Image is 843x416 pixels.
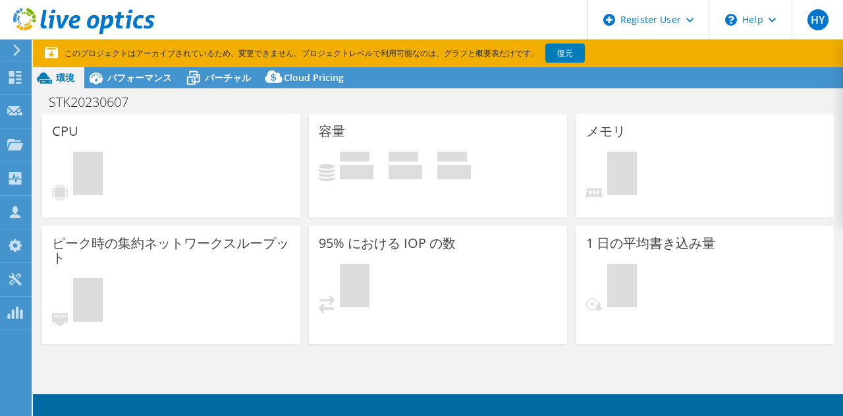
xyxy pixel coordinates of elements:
[52,124,78,138] h3: CPU
[52,236,290,265] h3: ピーク時の集約ネットワークスループット
[545,44,585,63] a: 復元
[607,152,637,198] span: 保留中
[56,71,74,84] span: 環境
[807,9,829,30] span: HY
[437,152,467,165] span: 合計
[73,278,103,325] span: 保留中
[45,46,690,61] p: このプロジェクトはアーカイブされているため、変更できません。プロジェクトレベルで利用可能なのは、グラフと概要表だけです。
[340,152,369,165] span: 使用済み
[205,71,251,84] span: バーチャル
[319,236,456,251] h3: 95% における IOP の数
[389,152,418,165] span: 空き
[73,152,103,198] span: 保留中
[284,71,344,84] span: Cloud Pricing
[340,165,373,179] h4: 0 GiB
[725,14,737,26] svg: \n
[586,124,626,138] h3: メモリ
[43,95,149,109] h1: STK20230607
[389,165,422,179] h4: 0 GiB
[437,165,471,179] h4: 0 GiB
[586,236,715,251] h3: 1 日の平均書き込み量
[107,71,172,84] span: パフォーマンス
[607,264,637,311] span: 保留中
[319,124,345,138] h3: 容量
[340,264,369,311] span: 保留中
